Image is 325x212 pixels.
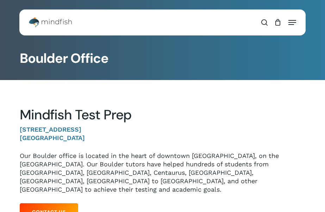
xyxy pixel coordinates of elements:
h2: Mindfish Test Prep [20,107,306,123]
p: Our Boulder office is located in the heart of downtown [GEOGRAPHIC_DATA], on the [GEOGRAPHIC_DATA... [20,152,306,194]
strong: [GEOGRAPHIC_DATA] [20,134,85,141]
strong: [STREET_ADDRESS] [20,126,81,133]
a: Cart [271,14,285,31]
h1: Boulder Office [20,51,306,67]
header: Main Menu [19,14,305,31]
a: Navigation Menu [288,19,296,26]
img: Mindfish Test Prep & Academics [29,17,72,28]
